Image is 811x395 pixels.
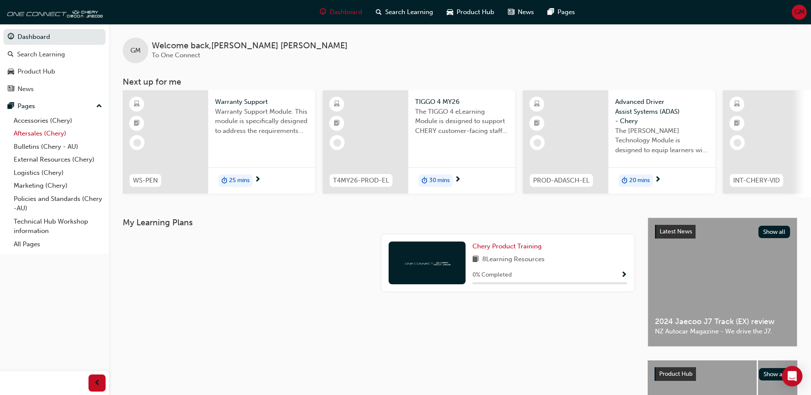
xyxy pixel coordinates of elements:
[734,139,741,147] span: learningRecordVerb_NONE-icon
[655,367,790,381] a: Product HubShow all
[518,7,534,17] span: News
[472,254,479,265] span: book-icon
[10,140,106,153] a: Bulletins (Chery - AU)
[472,270,512,280] span: 0 % Completed
[541,3,582,21] a: pages-iconPages
[229,176,250,186] span: 25 mins
[385,7,433,17] span: Search Learning
[369,3,440,21] a: search-iconSearch Learning
[333,176,389,186] span: T4MY26-PROD-EL
[18,67,55,77] div: Product Hub
[501,3,541,21] a: news-iconNews
[313,3,369,21] a: guage-iconDashboard
[10,153,106,166] a: External Resources (Chery)
[3,27,106,98] button: DashboardSearch LearningProduct HubNews
[660,228,692,235] span: Latest News
[152,51,200,59] span: To One Connect
[534,118,540,129] span: booktick-icon
[3,47,106,62] a: Search Learning
[422,175,428,186] span: duration-icon
[629,176,650,186] span: 20 mins
[4,3,103,21] img: oneconnect
[254,176,261,184] span: next-icon
[18,101,35,111] div: Pages
[18,84,34,94] div: News
[415,107,508,136] span: The TIGGO 4 eLearning Module is designed to support CHERY customer-facing staff with the product ...
[3,64,106,80] a: Product Hub
[17,50,65,59] div: Search Learning
[215,107,308,136] span: Warranty Support Module. This module is specifically designed to address the requirements and pro...
[794,7,805,17] span: GM
[429,176,450,186] span: 30 mins
[615,97,708,126] span: Advanced Driver Assist Systems (ADAS) - Chery
[648,218,797,347] a: Latest NewsShow all2024 Jaecoo J7 Track (EX) reviewNZ Autocar Magazine - We drive the J7.
[472,242,542,250] span: Chery Product Training
[109,77,811,87] h3: Next up for me
[533,176,590,186] span: PROD-ADASCH-EL
[323,90,515,194] a: T4MY26-PROD-ELTIGGO 4 MY26The TIGGO 4 eLearning Module is designed to support CHERY customer-faci...
[10,114,106,127] a: Accessories (Chery)
[8,68,14,76] span: car-icon
[215,97,308,107] span: Warranty Support
[734,118,740,129] span: booktick-icon
[792,5,807,20] button: GM
[615,126,708,155] span: The [PERSON_NAME] Technology Module is designed to equip learners with essential knowledge about ...
[333,139,341,147] span: learningRecordVerb_NONE-icon
[734,99,740,110] span: learningResourceType_ELEARNING-icon
[8,103,14,110] span: pages-icon
[523,90,715,194] a: PROD-ADASCH-ELAdvanced Driver Assist Systems (ADAS) - CheryThe [PERSON_NAME] Technology Module is...
[655,327,790,336] span: NZ Autocar Magazine - We drive the J7.
[758,226,790,238] button: Show all
[457,7,494,17] span: Product Hub
[10,179,106,192] a: Marketing (Chery)
[94,378,100,389] span: prev-icon
[621,271,627,279] span: Show Progress
[782,366,802,386] div: Open Intercom Messenger
[534,139,541,147] span: learningRecordVerb_NONE-icon
[134,118,140,129] span: booktick-icon
[334,118,340,129] span: booktick-icon
[334,99,340,110] span: learningResourceType_ELEARNING-icon
[8,33,14,41] span: guage-icon
[3,81,106,97] a: News
[454,176,461,184] span: next-icon
[415,97,508,107] span: TIGGO 4 MY26
[130,46,141,56] span: GM
[330,7,362,17] span: Dashboard
[10,192,106,215] a: Policies and Standards (Chery -AU)
[759,368,791,380] button: Show all
[10,238,106,251] a: All Pages
[3,98,106,114] button: Pages
[472,242,545,251] a: Chery Product Training
[621,270,627,280] button: Show Progress
[3,29,106,45] a: Dashboard
[440,3,501,21] a: car-iconProduct Hub
[133,176,158,186] span: WS-PEN
[659,370,693,377] span: Product Hub
[655,317,790,327] span: 2024 Jaecoo J7 Track (EX) review
[8,51,14,59] span: search-icon
[10,166,106,180] a: Logistics (Chery)
[133,139,141,147] span: learningRecordVerb_NONE-icon
[221,175,227,186] span: duration-icon
[557,7,575,17] span: Pages
[123,218,634,227] h3: My Learning Plans
[508,7,514,18] span: news-icon
[134,99,140,110] span: learningResourceType_ELEARNING-icon
[655,176,661,184] span: next-icon
[10,215,106,238] a: Technical Hub Workshop information
[404,259,451,267] img: oneconnect
[733,176,780,186] span: INT-CHERY-VID
[482,254,545,265] span: 8 Learning Resources
[622,175,628,186] span: duration-icon
[655,225,790,239] a: Latest NewsShow all
[10,127,106,140] a: Aftersales (Chery)
[548,7,554,18] span: pages-icon
[8,85,14,93] span: news-icon
[123,90,315,194] a: WS-PENWarranty SupportWarranty Support Module. This module is specifically designed to address th...
[152,41,348,51] span: Welcome back , [PERSON_NAME] [PERSON_NAME]
[96,101,102,112] span: up-icon
[376,7,382,18] span: search-icon
[534,99,540,110] span: learningResourceType_ELEARNING-icon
